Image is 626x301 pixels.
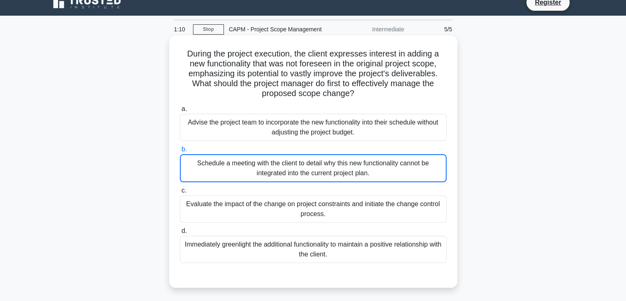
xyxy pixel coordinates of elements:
span: d. [182,227,187,234]
div: 1:10 [169,21,193,38]
a: Stop [193,24,224,35]
span: b. [182,146,187,153]
span: a. [182,105,187,112]
h5: During the project execution, the client expresses interest in adding a new functionality that wa... [179,49,447,99]
div: Advise the project team to incorporate the new functionality into their schedule without adjustin... [180,114,447,141]
div: Schedule a meeting with the client to detail why this new functionality cannot be integrated into... [180,154,447,182]
div: 5/5 [409,21,457,38]
div: Evaluate the impact of the change on project constraints and initiate the change control process. [180,195,447,223]
span: c. [182,187,186,194]
div: Intermediate [337,21,409,38]
div: CAPM - Project Scope Management [224,21,337,38]
div: Immediately greenlight the additional functionality to maintain a positive relationship with the ... [180,236,447,263]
